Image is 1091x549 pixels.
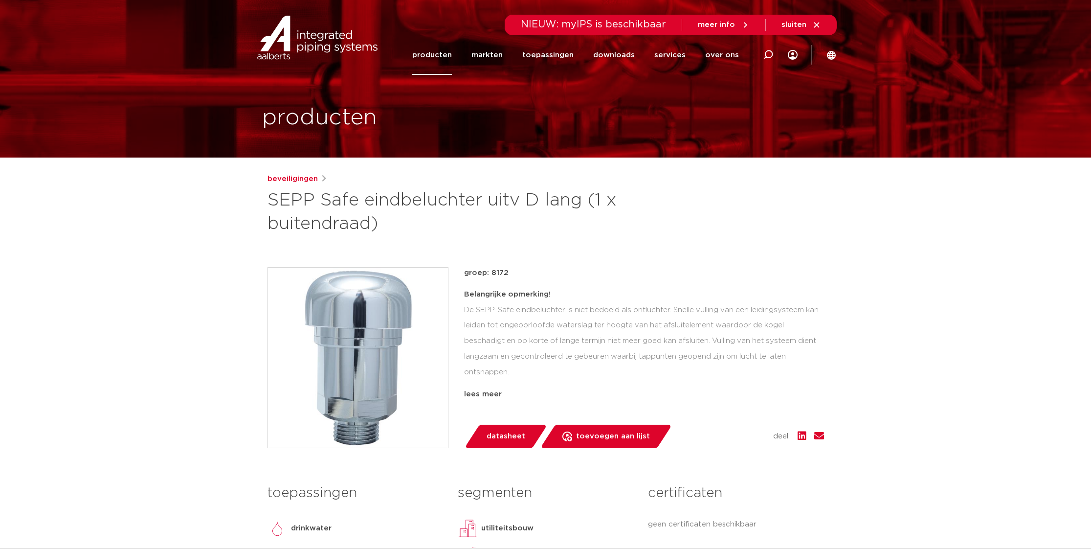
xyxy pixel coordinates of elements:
[705,35,739,75] a: over ons
[412,35,739,75] nav: Menu
[593,35,635,75] a: downloads
[648,483,824,503] h3: certificaten
[464,389,824,400] div: lees meer
[698,21,735,28] span: meer info
[788,35,798,75] div: my IPS
[464,291,551,298] strong: Belangrijke opmerking!
[773,431,790,442] span: deel:
[648,519,824,530] p: geen certificaten beschikbaar
[291,523,332,534] p: drinkwater
[458,483,633,503] h3: segmenten
[781,21,806,28] span: sluiten
[267,173,318,185] a: beveiligingen
[267,189,635,236] h1: SEPP Safe eindbeluchter uitv D lang (1 x buitendraad)
[487,429,525,444] span: datasheet
[412,35,452,75] a: producten
[464,425,547,448] a: datasheet
[654,35,686,75] a: services
[267,483,443,503] h3: toepassingen
[267,519,287,538] img: drinkwater
[262,102,377,134] h1: producten
[464,287,824,385] div: De SEPP-Safe eindbeluchter is niet bedoeld als ontluchter. Snelle vulling van een leidingsysteem ...
[521,20,666,29] span: NIEUW: myIPS is beschikbaar
[576,429,650,444] span: toevoegen aan lijst
[471,35,503,75] a: markten
[458,519,477,538] img: utiliteitsbouw
[464,267,824,279] p: groep: 8172
[781,21,821,29] a: sluiten
[268,268,448,448] img: Product Image for SEPP Safe eindbeluchter uitv D lang (1 x buitendraad)
[698,21,750,29] a: meer info
[522,35,574,75] a: toepassingen
[481,523,534,534] p: utiliteitsbouw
